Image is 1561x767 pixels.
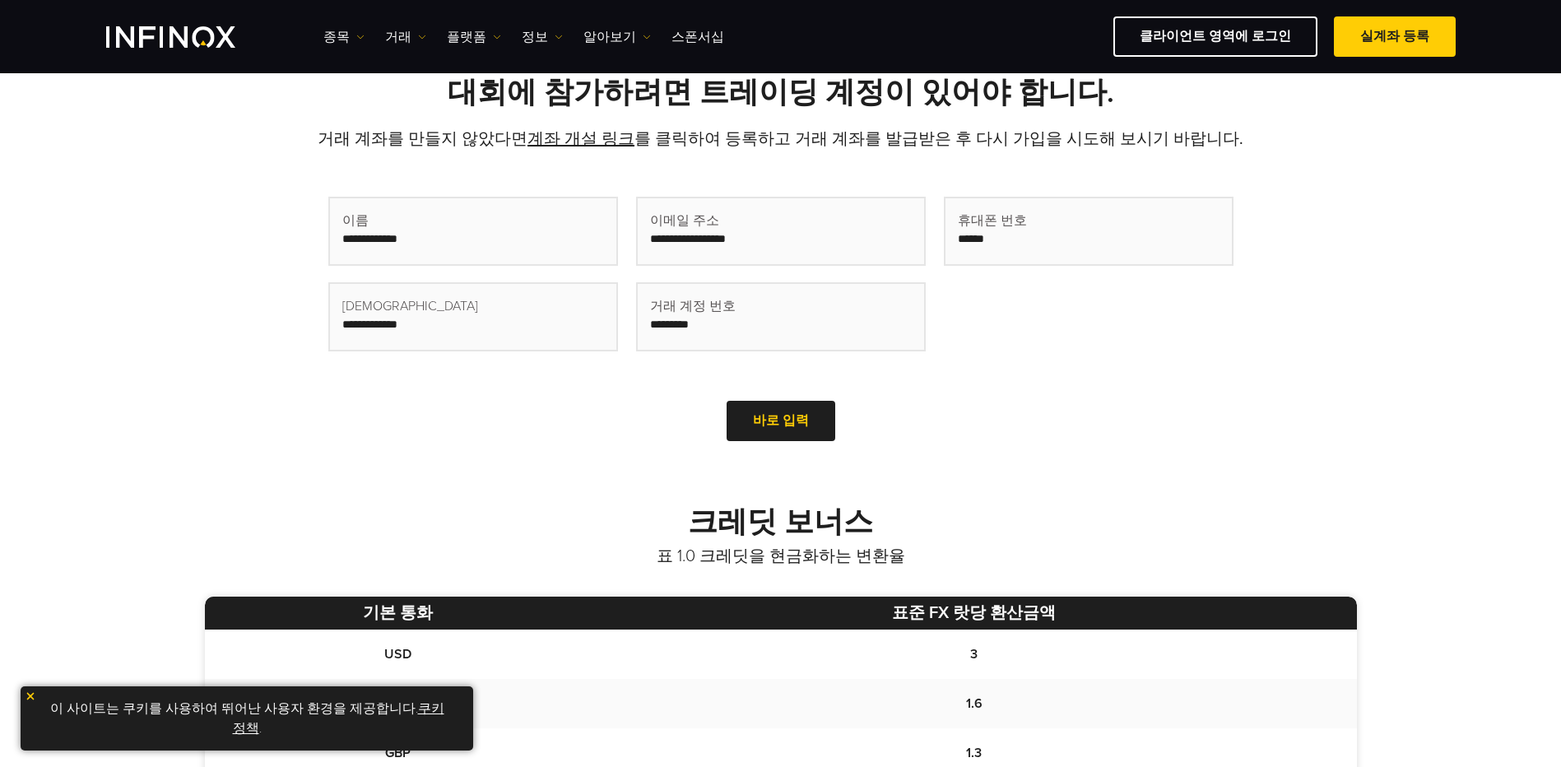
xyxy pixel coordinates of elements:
a: 계좌 개설 링크 [527,129,634,149]
p: 표 1.0 크레딧을 현금화하는 변환율 [205,545,1357,568]
strong: 대회에 참가하려면 트레이딩 계정이 있어야 합니다. [448,75,1114,110]
a: 스폰서십 [671,27,724,47]
p: 이 사이트는 쿠키를 사용하여 뛰어난 사용자 환경을 제공합니다. . [29,695,465,742]
td: EUR [205,679,592,728]
span: 이메일 주소 [650,211,719,230]
p: 거래 계좌를 만들지 않았다면 를 클릭하여 등록하고 거래 계좌를 발급받은 후 다시 가입을 시도해 보시기 바랍니다. [205,128,1357,151]
a: 실계좌 등록 [1334,16,1456,57]
span: [DEMOGRAPHIC_DATA] [342,296,478,316]
th: 기본 통화 [205,597,592,630]
span: 거래 계정 번호 [650,296,736,316]
span: 이름 [342,211,369,230]
td: 1.6 [592,679,1356,728]
a: 바로 입력 [727,401,835,441]
strong: 크레딧 보너스 [688,504,873,540]
td: USD [205,630,592,679]
td: 3 [592,630,1356,679]
a: 클라이언트 영역에 로그인 [1113,16,1317,57]
img: yellow close icon [25,690,36,702]
th: 표준 FX 랏당 환산금액 [592,597,1356,630]
a: 거래 [385,27,426,47]
a: INFINOX Logo [106,26,274,48]
a: 종목 [323,27,365,47]
a: 플랫폼 [447,27,501,47]
span: 휴대폰 번호 [958,211,1027,230]
a: 정보 [522,27,563,47]
a: 알아보기 [583,27,651,47]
